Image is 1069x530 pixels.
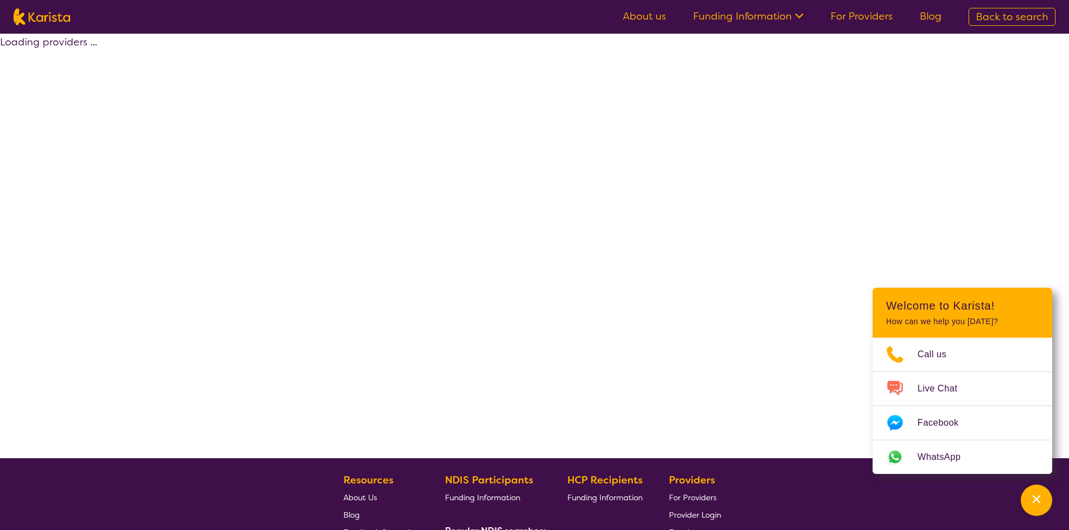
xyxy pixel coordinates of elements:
p: How can we help you [DATE]? [886,317,1039,326]
a: Provider Login [669,506,721,523]
div: Channel Menu [873,288,1052,474]
a: Web link opens in a new tab. [873,440,1052,474]
span: Back to search [976,10,1048,24]
span: WhatsApp [917,449,974,466]
h2: Welcome to Karista! [886,299,1039,312]
span: Provider Login [669,510,721,520]
a: Funding Information [693,10,804,23]
a: Blog [343,506,419,523]
span: For Providers [669,492,717,503]
button: Channel Menu [1021,485,1052,516]
span: Call us [917,346,960,363]
span: Funding Information [567,492,643,503]
span: Facebook [917,414,972,431]
b: Resources [343,473,393,487]
a: About Us [343,488,419,506]
b: Providers [669,473,715,487]
a: Blog [920,10,942,23]
span: About Us [343,492,377,503]
a: For Providers [669,488,721,506]
span: Funding Information [445,492,520,503]
a: About us [623,10,666,23]
a: Back to search [969,8,1056,26]
span: Blog [343,510,360,520]
b: NDIS Participants [445,473,533,487]
a: Funding Information [445,488,542,506]
img: Karista logo [13,8,70,25]
a: Funding Information [567,488,643,506]
span: Live Chat [917,380,971,397]
a: For Providers [831,10,893,23]
ul: Choose channel [873,338,1052,474]
b: HCP Recipients [567,473,643,487]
